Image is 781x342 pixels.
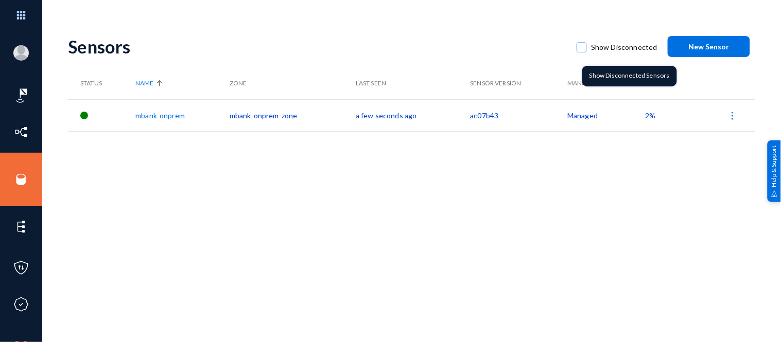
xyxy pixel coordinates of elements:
img: icon-compliance.svg [13,297,29,312]
span: Show Disconnected [591,40,657,55]
th: Sensor Version [471,67,568,99]
a: mbank-onprem [135,111,185,120]
img: icon-more.svg [727,111,738,121]
td: a few seconds ago [356,99,471,131]
img: help_support.svg [771,190,778,197]
span: 2% [646,111,656,120]
td: ac07b43 [471,99,568,131]
span: New Sensor [689,42,730,51]
img: icon-sources.svg [13,172,29,187]
td: mbank-onprem-zone [230,99,356,131]
th: Status [68,67,135,99]
div: Show Disconnected Sensors [582,66,677,86]
img: icon-risk-sonar.svg [13,88,29,103]
img: blank-profile-picture.png [13,45,29,61]
img: icon-elements.svg [13,219,29,235]
div: Name [135,79,224,88]
button: New Sensor [668,36,750,57]
th: Last Seen [356,67,471,99]
th: Zone [230,67,356,99]
img: icon-inventory.svg [13,124,29,140]
img: icon-policies.svg [13,260,29,276]
img: app launcher [6,4,37,26]
th: Management [567,67,645,99]
span: Name [135,79,153,88]
td: Managed [567,99,645,131]
div: Sensors [68,36,566,57]
div: Help & Support [768,140,781,202]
